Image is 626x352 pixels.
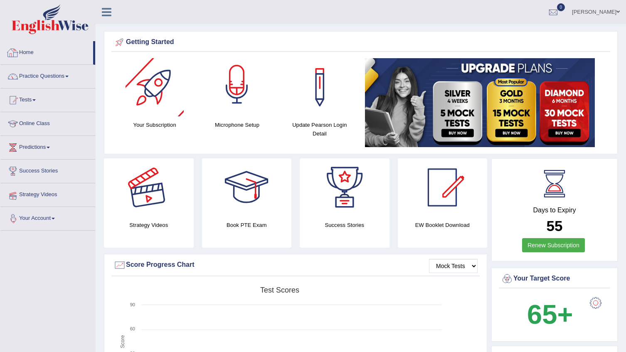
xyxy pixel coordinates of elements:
[527,299,573,330] b: 65+
[130,326,135,331] text: 60
[118,121,192,129] h4: Your Subscription
[104,221,194,229] h4: Strategy Videos
[200,121,274,129] h4: Microphone Setup
[0,136,95,157] a: Predictions
[0,207,95,228] a: Your Account
[300,221,389,229] h4: Success Stories
[501,273,608,285] div: Your Target Score
[260,286,299,294] tspan: Test scores
[501,207,608,214] h4: Days to Expiry
[557,3,565,11] span: 0
[202,221,292,229] h4: Book PTE Exam
[365,58,595,147] img: small5.jpg
[120,335,126,348] tspan: Score
[0,183,95,204] a: Strategy Videos
[0,89,95,109] a: Tests
[283,121,357,138] h4: Update Pearson Login Detail
[0,41,93,62] a: Home
[0,160,95,180] a: Success Stories
[113,259,478,271] div: Score Progress Chart
[547,218,563,234] b: 55
[130,302,135,307] text: 90
[398,221,488,229] h4: EW Booklet Download
[113,36,608,49] div: Getting Started
[0,112,95,133] a: Online Class
[0,65,95,86] a: Practice Questions
[522,238,585,252] a: Renew Subscription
